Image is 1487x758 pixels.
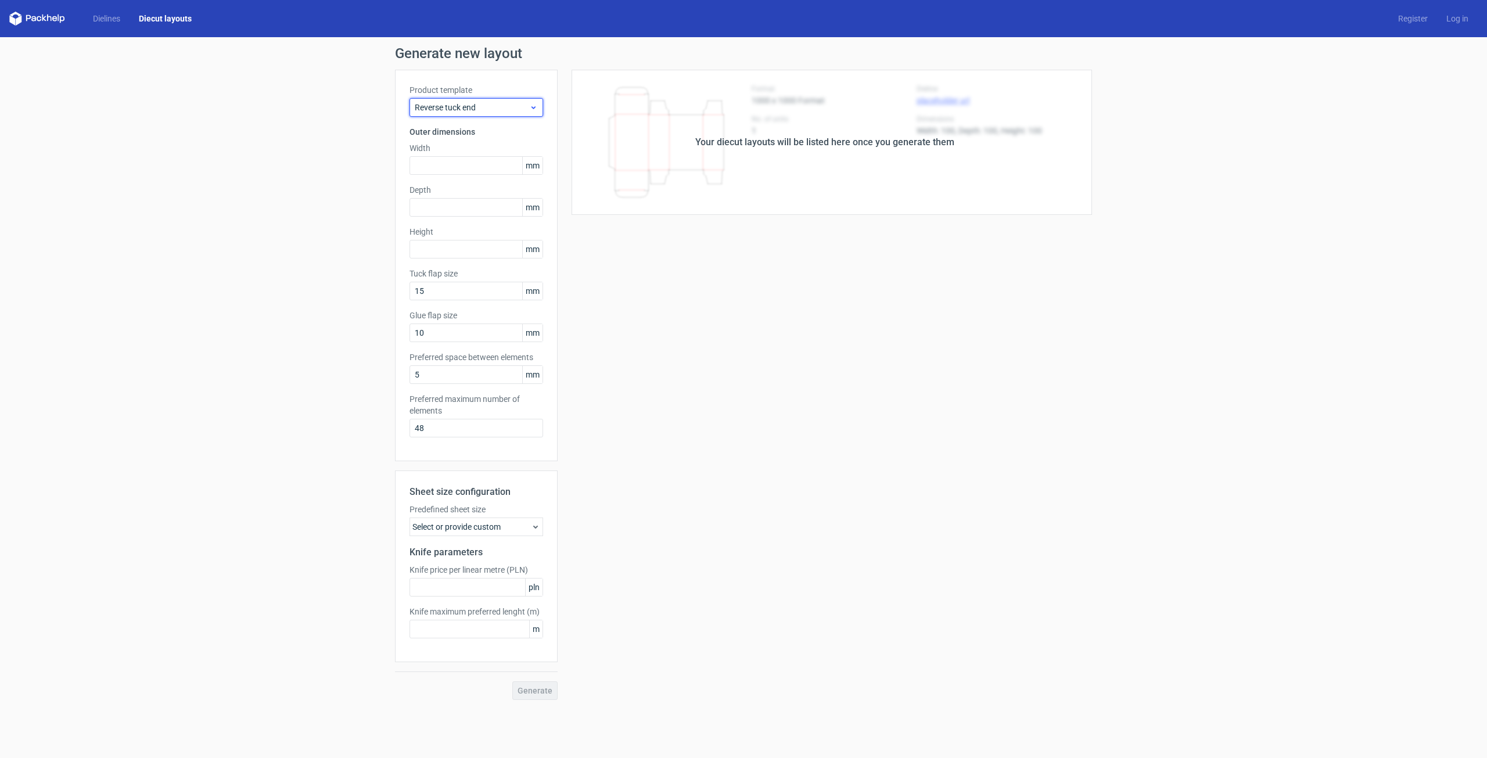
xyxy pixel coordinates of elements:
label: Height [410,226,543,238]
h3: Outer dimensions [410,126,543,138]
label: Tuck flap size [410,268,543,279]
span: pln [525,579,543,596]
h2: Knife parameters [410,545,543,559]
label: Width [410,142,543,154]
h1: Generate new layout [395,46,1092,60]
a: Log in [1437,13,1478,24]
label: Product template [410,84,543,96]
a: Register [1389,13,1437,24]
label: Preferred space between elements [410,351,543,363]
label: Knife price per linear metre (PLN) [410,564,543,576]
span: mm [522,282,543,300]
label: Knife maximum preferred lenght (m) [410,606,543,617]
label: Preferred maximum number of elements [410,393,543,416]
span: m [529,620,543,638]
div: Your diecut layouts will be listed here once you generate them [695,135,954,149]
span: Reverse tuck end [415,102,529,113]
span: mm [522,157,543,174]
div: Select or provide custom [410,518,543,536]
a: Dielines [84,13,130,24]
span: mm [522,324,543,342]
span: mm [522,366,543,383]
label: Predefined sheet size [410,504,543,515]
a: Diecut layouts [130,13,201,24]
span: mm [522,199,543,216]
span: mm [522,240,543,258]
h2: Sheet size configuration [410,485,543,499]
label: Depth [410,184,543,196]
label: Glue flap size [410,310,543,321]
